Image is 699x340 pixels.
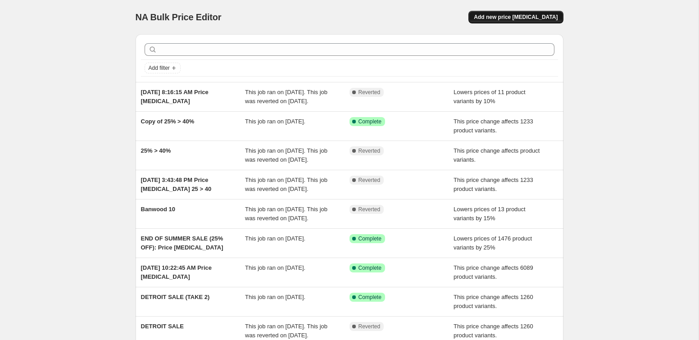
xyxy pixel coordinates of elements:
[454,235,532,251] span: Lowers prices of 1476 product variants by 25%
[145,63,181,73] button: Add filter
[245,118,305,125] span: This job ran on [DATE].
[359,177,381,184] span: Reverted
[454,323,533,339] span: This price change affects 1260 product variants.
[468,11,563,23] button: Add new price [MEDICAL_DATA]
[359,323,381,330] span: Reverted
[141,235,223,251] span: END OF SUMMER SALE (25% OFF): Price [MEDICAL_DATA]
[149,64,170,72] span: Add filter
[245,294,305,300] span: This job ran on [DATE].
[454,89,526,104] span: Lowers prices of 11 product variants by 10%
[454,147,540,163] span: This price change affects product variants.
[359,118,381,125] span: Complete
[245,323,327,339] span: This job ran on [DATE]. This job was reverted on [DATE].
[454,206,526,222] span: Lowers prices of 13 product variants by 15%
[359,89,381,96] span: Reverted
[359,206,381,213] span: Reverted
[141,206,176,213] span: Banwood 10
[454,264,533,280] span: This price change affects 6089 product variants.
[474,14,558,21] span: Add new price [MEDICAL_DATA]
[245,177,327,192] span: This job ran on [DATE]. This job was reverted on [DATE].
[245,235,305,242] span: This job ran on [DATE].
[141,89,209,104] span: [DATE] 8:16:15 AM Price [MEDICAL_DATA]
[245,264,305,271] span: This job ran on [DATE].
[141,264,212,280] span: [DATE] 10:22:45 AM Price [MEDICAL_DATA]
[245,147,327,163] span: This job ran on [DATE]. This job was reverted on [DATE].
[359,264,381,272] span: Complete
[245,206,327,222] span: This job ran on [DATE]. This job was reverted on [DATE].
[136,12,222,22] span: NA Bulk Price Editor
[141,118,195,125] span: Copy of 25% > 40%
[141,294,210,300] span: DETROIT SALE (TAKE 2)
[245,89,327,104] span: This job ran on [DATE]. This job was reverted on [DATE].
[359,235,381,242] span: Complete
[454,177,533,192] span: This price change affects 1233 product variants.
[141,177,212,192] span: [DATE] 3:43:48 PM Price [MEDICAL_DATA] 25 > 40
[359,294,381,301] span: Complete
[141,147,171,154] span: 25% > 40%
[359,147,381,154] span: Reverted
[454,118,533,134] span: This price change affects 1233 product variants.
[454,294,533,309] span: This price change affects 1260 product variants.
[141,323,184,330] span: DETROIT SALE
